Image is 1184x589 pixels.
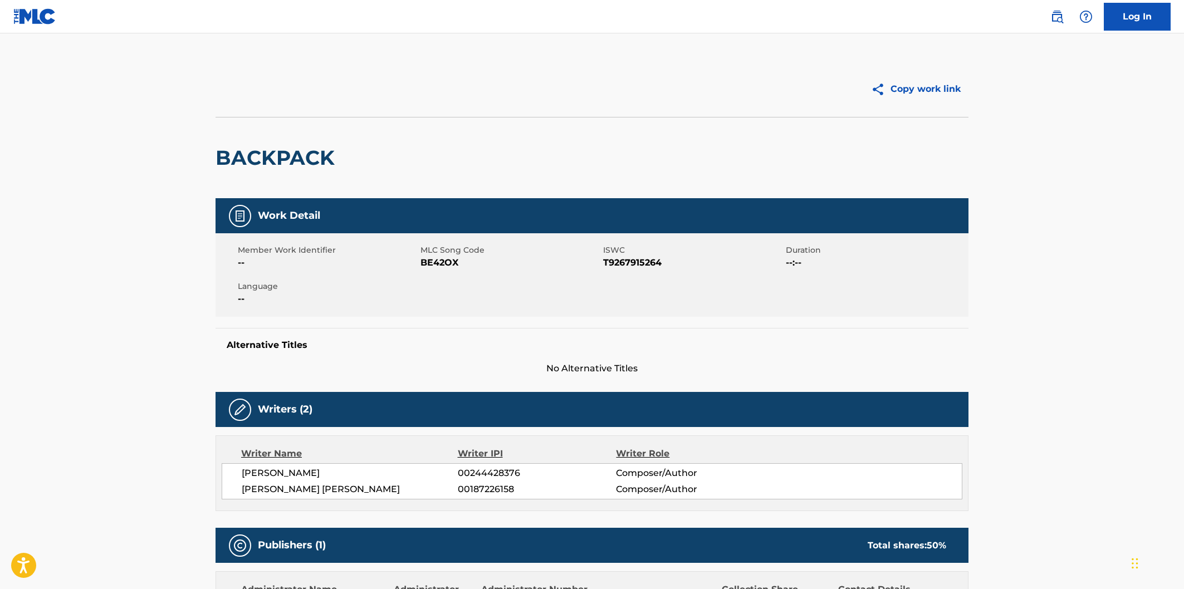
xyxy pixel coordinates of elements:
[13,8,56,24] img: MLC Logo
[238,281,418,292] span: Language
[927,540,946,551] span: 50 %
[458,447,617,460] div: Writer IPI
[258,209,320,222] h5: Work Detail
[1046,6,1068,28] a: Public Search
[863,75,968,103] button: Copy work link
[786,244,966,256] span: Duration
[242,467,458,480] span: [PERSON_NAME]
[233,539,247,552] img: Publishers
[241,447,458,460] div: Writer Name
[216,145,340,170] h2: BACKPACK
[603,256,783,269] span: T9267915264
[458,467,616,480] span: 00244428376
[1132,547,1138,580] div: Drag
[616,467,760,480] span: Composer/Author
[616,447,760,460] div: Writer Role
[233,403,247,416] img: Writers
[871,82,891,96] img: Copy work link
[233,209,247,223] img: Work Detail
[238,244,418,256] span: Member Work Identifier
[1079,10,1093,23] img: help
[258,539,326,552] h5: Publishers (1)
[616,483,760,496] span: Composer/Author
[216,362,968,375] span: No Alternative Titles
[420,256,600,269] span: BE42OX
[458,483,616,496] span: 00187226158
[227,340,957,351] h5: Alternative Titles
[242,483,458,496] span: [PERSON_NAME] [PERSON_NAME]
[1075,6,1097,28] div: Help
[1104,3,1171,31] a: Log In
[258,403,312,416] h5: Writers (2)
[238,256,418,269] span: --
[786,256,966,269] span: --:--
[603,244,783,256] span: ISWC
[420,244,600,256] span: MLC Song Code
[238,292,418,306] span: --
[1050,10,1064,23] img: search
[868,539,946,552] div: Total shares:
[1128,536,1184,589] iframe: Chat Widget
